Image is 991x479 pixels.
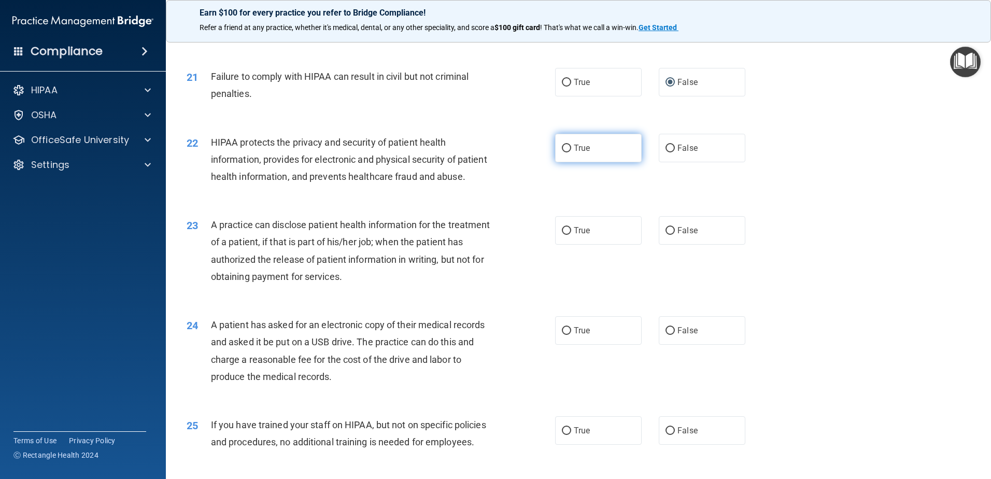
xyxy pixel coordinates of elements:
[562,79,571,87] input: True
[12,11,153,32] img: PMB logo
[639,23,677,32] strong: Get Started
[540,23,639,32] span: ! That's what we call a win-win.
[677,226,698,235] span: False
[187,319,198,332] span: 24
[562,227,571,235] input: True
[31,109,57,121] p: OSHA
[677,143,698,153] span: False
[574,143,590,153] span: True
[31,84,58,96] p: HIPAA
[494,23,540,32] strong: $100 gift card
[562,427,571,435] input: True
[562,327,571,335] input: True
[666,327,675,335] input: False
[12,134,151,146] a: OfficeSafe University
[666,227,675,235] input: False
[666,427,675,435] input: False
[12,109,151,121] a: OSHA
[677,77,698,87] span: False
[666,145,675,152] input: False
[950,47,981,77] button: Open Resource Center
[677,426,698,435] span: False
[13,435,56,446] a: Terms of Use
[666,79,675,87] input: False
[677,326,698,335] span: False
[187,137,198,149] span: 22
[12,84,151,96] a: HIPAA
[31,44,103,59] h4: Compliance
[574,77,590,87] span: True
[211,419,486,447] span: If you have trained your staff on HIPAA, but not on specific policies and procedures, no addition...
[69,435,116,446] a: Privacy Policy
[574,226,590,235] span: True
[211,319,485,382] span: A patient has asked for an electronic copy of their medical records and asked it be put on a USB ...
[211,71,469,99] span: Failure to comply with HIPAA can result in civil but not criminal penalties.
[200,23,494,32] span: Refer a friend at any practice, whether it's medical, dental, or any other speciality, and score a
[574,326,590,335] span: True
[639,23,678,32] a: Get Started
[562,145,571,152] input: True
[12,159,151,171] a: Settings
[574,426,590,435] span: True
[13,450,98,460] span: Ⓒ Rectangle Health 2024
[200,8,957,18] p: Earn $100 for every practice you refer to Bridge Compliance!
[31,134,129,146] p: OfficeSafe University
[187,71,198,83] span: 21
[211,219,490,282] span: A practice can disclose patient health information for the treatment of a patient, if that is par...
[211,137,487,182] span: HIPAA protects the privacy and security of patient health information, provides for electronic an...
[187,219,198,232] span: 23
[187,419,198,432] span: 25
[31,159,69,171] p: Settings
